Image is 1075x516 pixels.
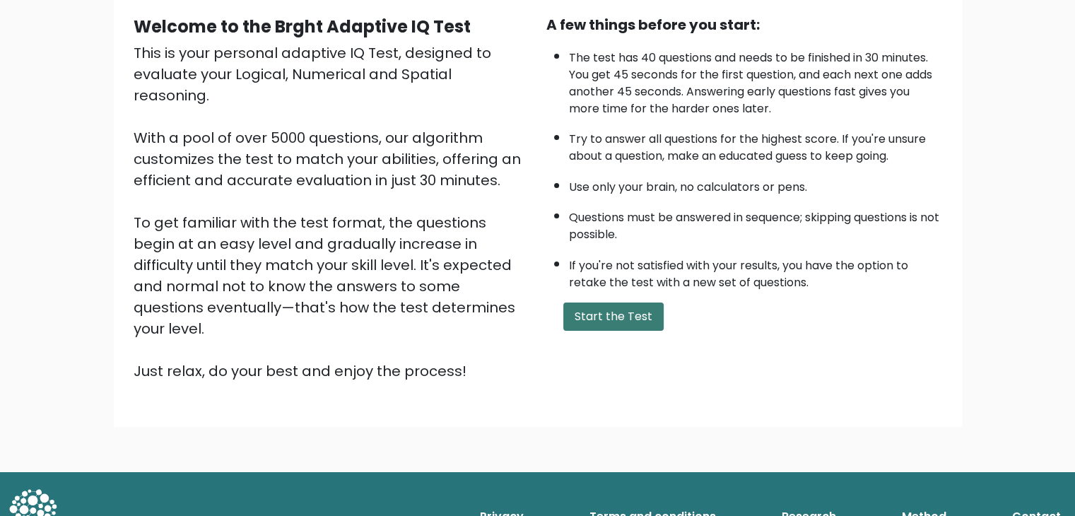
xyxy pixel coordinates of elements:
[134,15,471,38] b: Welcome to the Brght Adaptive IQ Test
[563,303,664,331] button: Start the Test
[134,42,529,382] div: This is your personal adaptive IQ Test, designed to evaluate your Logical, Numerical and Spatial ...
[569,202,942,243] li: Questions must be answered in sequence; skipping questions is not possible.
[546,14,942,35] div: A few things before you start:
[569,42,942,117] li: The test has 40 questions and needs to be finished in 30 minutes. You get 45 seconds for the firs...
[569,250,942,291] li: If you're not satisfied with your results, you have the option to retake the test with a new set ...
[569,124,942,165] li: Try to answer all questions for the highest score. If you're unsure about a question, make an edu...
[569,172,942,196] li: Use only your brain, no calculators or pens.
